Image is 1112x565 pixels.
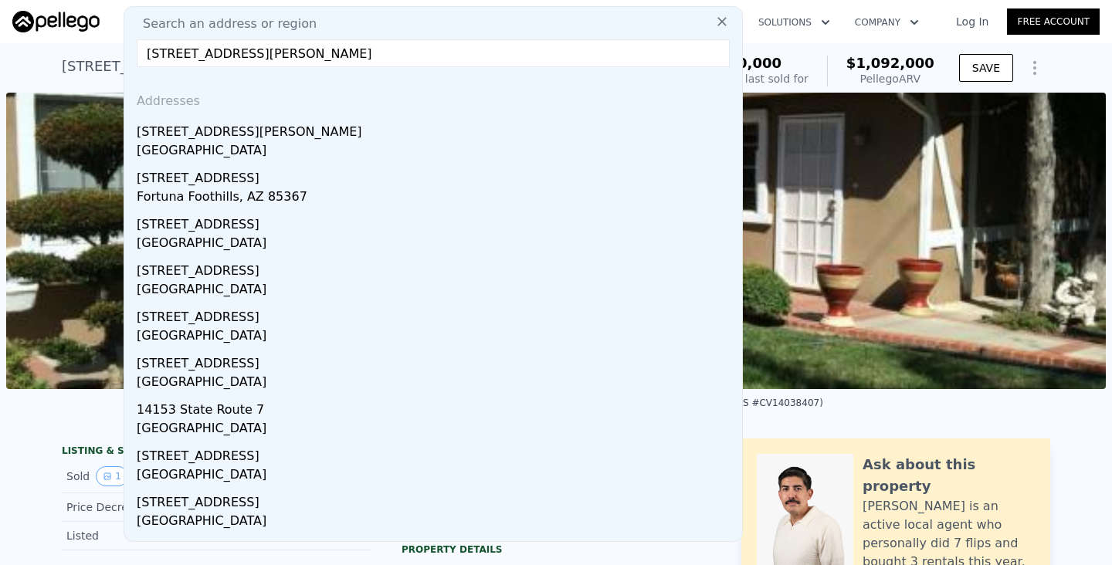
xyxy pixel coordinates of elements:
[137,465,736,487] div: [GEOGRAPHIC_DATA]
[12,11,100,32] img: Pellego
[137,419,736,441] div: [GEOGRAPHIC_DATA]
[131,80,736,117] div: Addresses
[137,39,730,67] input: Enter an address, city, region, neighborhood or zip code
[137,348,736,373] div: [STREET_ADDRESS]
[137,163,736,188] div: [STREET_ADDRESS]
[402,543,710,556] div: Property details
[137,117,736,141] div: [STREET_ADDRESS][PERSON_NAME]
[137,234,736,255] div: [GEOGRAPHIC_DATA]
[137,255,736,280] div: [STREET_ADDRESS]
[137,209,736,234] div: [STREET_ADDRESS]
[137,533,736,558] div: [STREET_ADDRESS]
[1007,8,1100,35] a: Free Account
[62,56,432,77] div: [STREET_ADDRESS] , [GEOGRAPHIC_DATA] , CA 91331
[137,326,736,348] div: [GEOGRAPHIC_DATA]
[846,71,934,86] div: Pellego ARV
[137,280,736,302] div: [GEOGRAPHIC_DATA]
[66,499,204,515] div: Price Decrease
[937,14,1007,29] a: Log In
[62,445,371,460] div: LISTING & SALE HISTORY
[846,55,934,71] span: $1,092,000
[137,302,736,326] div: [STREET_ADDRESS]
[137,188,736,209] div: Fortuna Foothills, AZ 85367
[66,466,204,486] div: Sold
[137,394,736,419] div: 14153 State Route 7
[137,441,736,465] div: [STREET_ADDRESS]
[66,528,204,543] div: Listed
[709,55,782,71] span: $430,000
[959,54,1013,82] button: SAVE
[682,71,809,86] div: Off Market, last sold for
[842,8,931,36] button: Company
[746,8,842,36] button: Solutions
[137,512,736,533] div: [GEOGRAPHIC_DATA]
[863,454,1035,497] div: Ask about this property
[137,373,736,394] div: [GEOGRAPHIC_DATA]
[137,141,736,163] div: [GEOGRAPHIC_DATA]
[6,93,1106,389] img: Sale: 160520827 Parcel: 125361069
[1019,52,1050,83] button: Show Options
[131,15,317,33] span: Search an address or region
[137,487,736,512] div: [STREET_ADDRESS]
[96,466,128,486] button: View historical data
